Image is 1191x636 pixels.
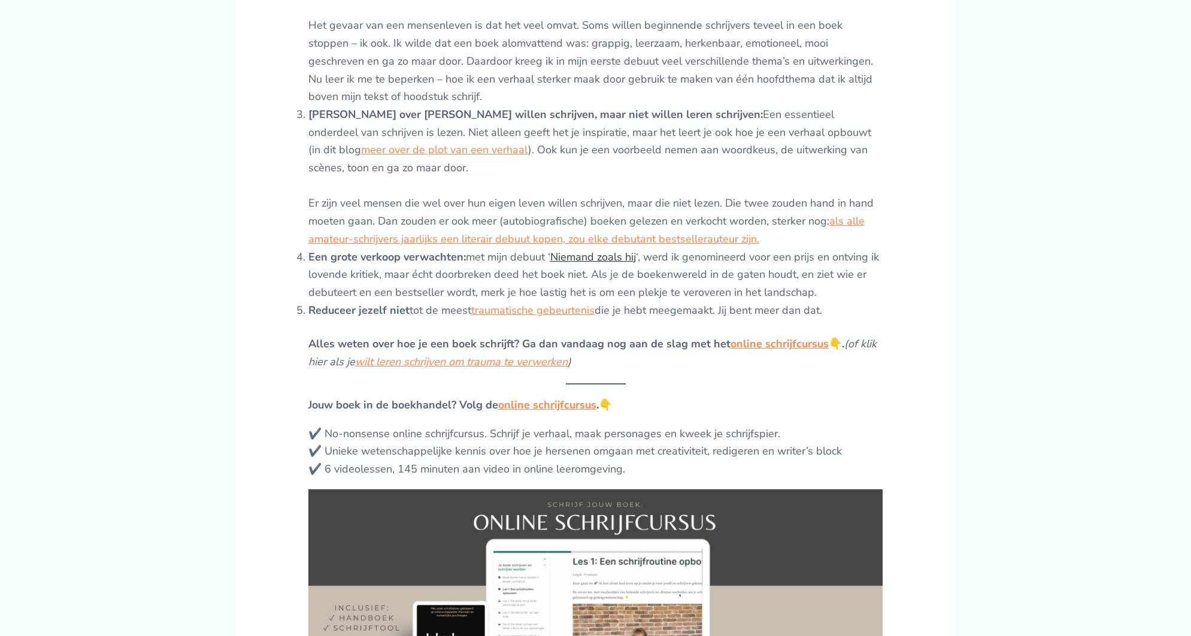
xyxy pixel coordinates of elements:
a: Niemand zoals hij [550,250,636,264]
a: meer over de plot van een verhaal [361,143,528,157]
strong: [PERSON_NAME] over [PERSON_NAME] willen schrijven, maar niet willen leren schrijven: [308,107,763,122]
li: met mijn debuut ‘ ‘, werd ik genomineerd voor een prijs en ontving ik lovende kritiek, maar écht ... [308,249,883,302]
a: als alle amateur-schrijvers jaarlijks een literair debuut kopen, zou elke debutant bestselleraute... [308,214,865,246]
li: tot de meest die je hebt meegemaakt. Jij bent meer dan dat. [308,302,883,320]
p: ✔️ No-nonsense online schrijfcursus. Schrijf je verhaal, maak personages en kweek je schrijfspier... [308,425,883,478]
b: 👇 [599,398,612,412]
a: traumatische gebeurtenis [471,303,595,317]
strong: Reduceer jezelf niet [308,303,410,317]
strong: Jouw boek in de boekhandel? Volg de . [308,398,599,412]
a: online schrijfcursus [498,398,596,412]
strong: Een grote verkoop verwachten: [308,250,466,264]
strong: Alles weten over hoe je een boek schrijft? Ga dan vandaag nog aan de slag met het 👇. [308,337,844,351]
li: Een essentieel onderdeel van schrijven is lezen. Niet alleen geeft het je inspiratie, maar het le... [308,106,883,249]
a: online schrijfcursus [731,337,829,351]
em: (of klik hier als je ) [308,337,877,369]
a: wilt leren schrijven om trauma te verwerken [355,355,568,369]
